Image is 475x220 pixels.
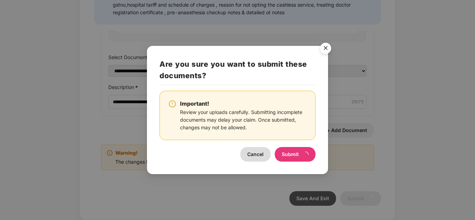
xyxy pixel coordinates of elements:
[159,58,315,85] h2: Are you sure you want to submit these documents?
[180,99,306,108] div: Important!
[316,40,335,59] img: svg+xml;base64,PHN2ZyB4bWxucz0iaHR0cDovL3d3dy53My5vcmcvMjAwMC9zdmciIHdpZHRoPSI1NiIgaGVpZ2h0PSI1Ni...
[316,39,335,58] button: Close
[275,147,316,162] button: Submitloading
[240,147,271,162] button: Cancel
[302,152,309,158] span: loading
[180,108,306,131] div: Review your uploads carefully. Submitting incomplete documents may delay your claim. Once submitt...
[168,100,177,108] img: svg+xml;base64,PHN2ZyBpZD0iV2FybmluZ18tXzI0eDI0IiBkYXRhLW5hbWU9Ildhcm5pbmcgLSAyNHgyNCIgeG1sbnM9Im...
[282,151,299,157] span: Submit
